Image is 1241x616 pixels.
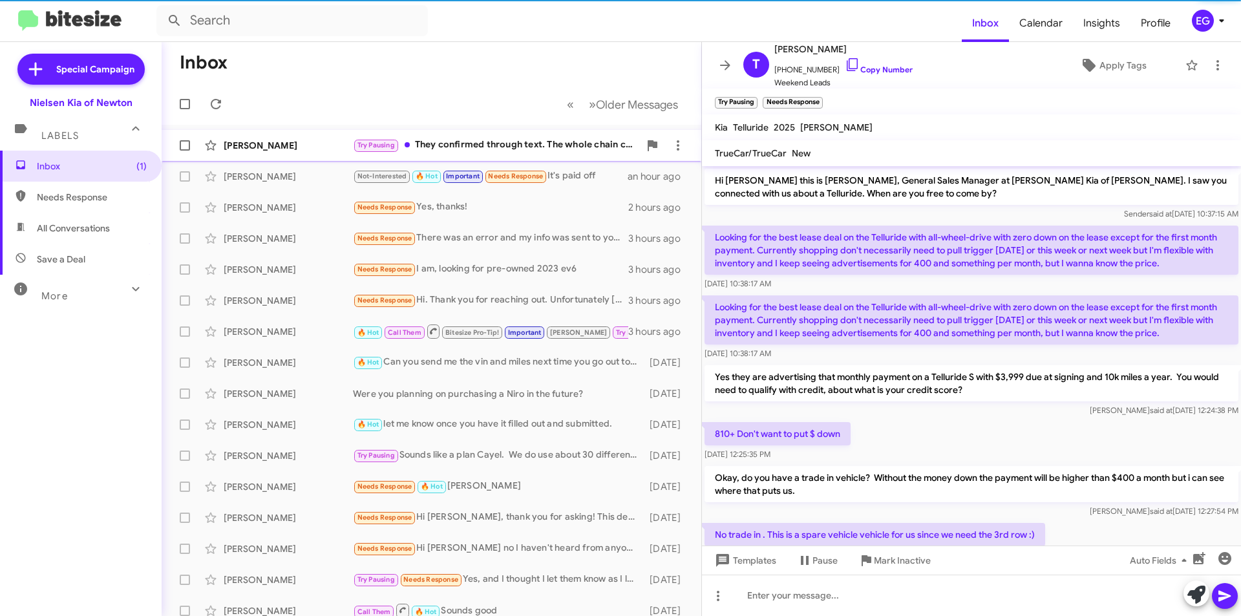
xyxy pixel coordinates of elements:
div: [PERSON_NAME] [224,511,353,524]
span: Kia [715,122,728,133]
span: 🔥 Hot [421,482,443,491]
span: Try Pausing [357,451,395,460]
a: Profile [1130,5,1181,42]
span: [PERSON_NAME] [550,328,608,337]
span: [PHONE_NUMBER] [774,57,913,76]
div: They confirmed through text. The whole chain consists of me asking if all is included except the ... [353,138,639,153]
div: 2 hours ago [628,201,691,214]
span: said at [1150,506,1172,516]
div: let me know once you have it filled out and submitted. [353,417,643,432]
div: Hi [PERSON_NAME] no I haven't heard from anyone [353,541,643,556]
span: Older Messages [596,98,678,112]
span: [DATE] 10:38:17 AM [705,348,771,358]
div: [PERSON_NAME] [224,573,353,586]
div: [PERSON_NAME] [224,139,353,152]
span: Try Pausing [616,328,653,337]
small: Needs Response [763,97,822,109]
div: Can you send me the vin and miles next time you go out to the vehicle? [353,355,643,370]
span: 2025 [774,122,795,133]
div: [PERSON_NAME] [224,201,353,214]
div: It's paid off [353,169,628,184]
span: Needs Response [357,203,412,211]
span: Save a Deal [37,253,85,266]
p: No trade in . This is a spare vehicle vehicle for us since we need the 3rd row :) [705,523,1045,546]
div: [DATE] [643,511,691,524]
span: Special Campaign [56,63,134,76]
span: « [567,96,574,112]
div: [DATE] [643,418,691,431]
span: Apply Tags [1099,54,1147,77]
span: [DATE] 10:38:17 AM [705,279,771,288]
span: Calendar [1009,5,1073,42]
span: 🔥 Hot [416,172,438,180]
span: Needs Response [357,265,412,273]
div: Were you planning on purchasing a Niro in the future? [353,387,643,400]
span: [DATE] 12:25:35 PM [705,449,770,459]
span: 🔥 Hot [415,608,437,616]
p: Hi [PERSON_NAME] this is [PERSON_NAME], General Sales Manager at [PERSON_NAME] Kia of [PERSON_NAM... [705,169,1238,205]
div: 3 hours ago [628,263,691,276]
div: Nielsen Kia of Newton [30,96,133,109]
span: said at [1149,209,1172,218]
span: Important [446,172,480,180]
span: Telluride [733,122,769,133]
div: [DATE] [643,387,691,400]
span: Needs Response [488,172,543,180]
h1: Inbox [180,52,228,73]
span: All Conversations [37,222,110,235]
p: Looking for the best lease deal on the Telluride with all-wheel-drive with zero down on the lease... [705,226,1238,275]
div: [PERSON_NAME] [224,418,353,431]
span: Call Them [357,608,391,616]
span: Needs Response [357,296,412,304]
div: [PERSON_NAME] [224,294,353,307]
div: [PERSON_NAME] [224,480,353,493]
div: 3 hours ago [628,232,691,245]
div: [PERSON_NAME] [224,232,353,245]
div: I am, looking for pre-owned 2023 ev6 [353,262,628,277]
input: Search [156,5,428,36]
span: Inbox [37,160,147,173]
span: TrueCar/TrueCar [715,147,787,159]
span: Bitesize Pro-Tip! [445,328,499,337]
span: Mark Inactive [874,549,931,572]
div: [PERSON_NAME] [224,542,353,555]
a: Special Campaign [17,54,145,85]
span: Important [508,328,542,337]
span: New [792,147,811,159]
span: Not-Interested [357,172,407,180]
button: Mark Inactive [848,549,941,572]
p: 810+ Don't want to put $ down [705,422,851,445]
div: Hi [PERSON_NAME], thank you for asking! This deal is not appealing to me, so I'm sorry [353,510,643,525]
div: Hi. Thank you for reaching out. Unfortunately [PERSON_NAME] is inconvenient for me. [353,293,628,308]
span: Needs Response [37,191,147,204]
span: Call Them [388,328,421,337]
button: Next [581,91,686,118]
div: Yes, and I thought I let them know as I let you know that I'm satisfied with my vehicle for now. [353,572,643,587]
div: 3 hours ago [628,294,691,307]
div: [PERSON_NAME] [353,479,643,494]
button: Auto Fields [1119,549,1202,572]
div: [PERSON_NAME] [224,263,353,276]
span: More [41,290,68,302]
div: [DATE] [643,356,691,369]
span: Needs Response [357,482,412,491]
span: Needs Response [357,513,412,522]
span: Try Pausing [357,575,395,584]
span: [PERSON_NAME] [DATE] 12:24:38 PM [1090,405,1238,415]
span: [PERSON_NAME] [800,122,873,133]
div: If you come into the dealership and leave a deposit, I can get you whatever car you want within 4... [353,323,628,339]
span: Needs Response [357,544,412,553]
div: [DATE] [643,480,691,493]
a: Copy Number [845,65,913,74]
button: Apply Tags [1046,54,1179,77]
span: Templates [712,549,776,572]
p: Okay, do you have a trade in vehicle? Without the money down the payment will be higher than $400... [705,466,1238,502]
a: Inbox [962,5,1009,42]
div: [DATE] [643,573,691,586]
div: EG [1192,10,1214,32]
div: [PERSON_NAME] [224,325,353,338]
span: 🔥 Hot [357,328,379,337]
div: [DATE] [643,542,691,555]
